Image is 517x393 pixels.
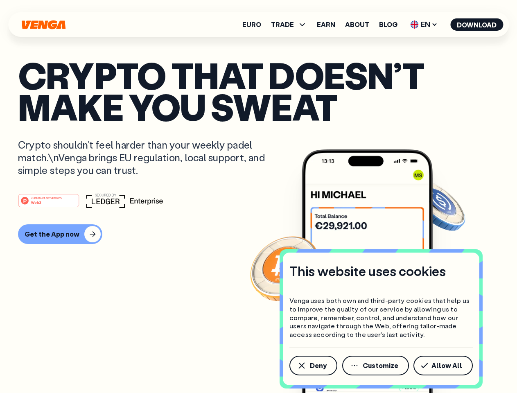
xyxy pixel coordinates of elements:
button: Get the App now [18,224,102,244]
a: #1 PRODUCT OF THE MONTHWeb3 [18,199,79,209]
a: Euro [242,21,261,28]
a: Get the App now [18,224,499,244]
a: Blog [379,21,397,28]
a: Earn [317,21,335,28]
span: Customize [363,362,398,369]
img: Bitcoin [248,231,322,305]
button: Customize [342,356,409,375]
span: EN [407,18,440,31]
span: TRADE [271,20,307,29]
img: flag-uk [410,20,418,29]
h4: This website uses cookies [289,262,446,280]
img: USDC coin [408,176,467,235]
button: Deny [289,356,337,375]
svg: Home [20,20,66,29]
tspan: Web3 [31,200,41,204]
p: Venga uses both own and third-party cookies that help us to improve the quality of our service by... [289,296,473,339]
button: Allow All [413,356,473,375]
span: Deny [310,362,327,369]
span: TRADE [271,21,294,28]
button: Download [450,18,503,31]
a: About [345,21,369,28]
span: Allow All [431,362,462,369]
tspan: #1 PRODUCT OF THE MONTH [31,196,62,199]
p: Crypto that doesn’t make you sweat [18,59,499,122]
div: Get the App now [25,230,79,238]
p: Crypto shouldn’t feel harder than your weekly padel match.\nVenga brings EU regulation, local sup... [18,138,277,177]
